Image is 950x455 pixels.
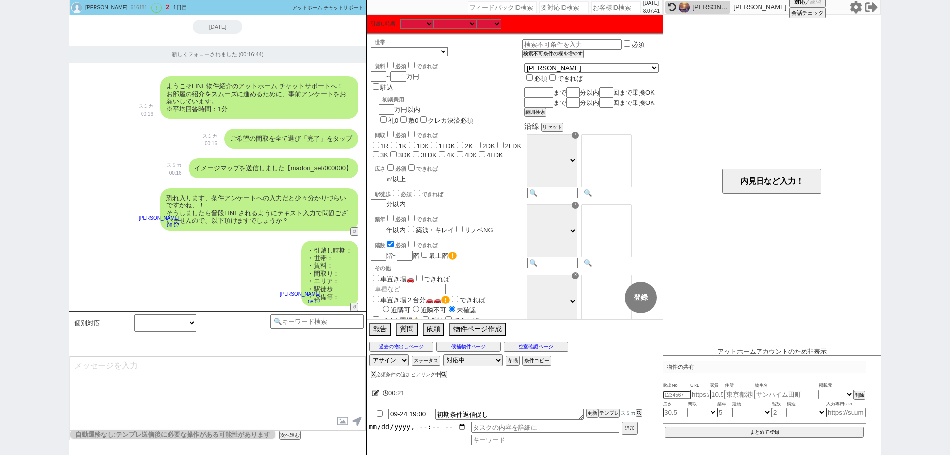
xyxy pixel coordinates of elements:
[522,50,584,58] button: 検索不可条件の欄を増やす
[524,98,659,108] div: まで 分以内
[421,152,437,159] label: 3LDK
[622,422,638,435] button: 追加
[787,401,826,408] span: 構造
[371,20,400,28] label: 引越し時期：
[202,132,217,140] p: スミカ
[755,390,819,399] input: サンハイム田町
[371,275,414,283] label: 車置き場🚗
[447,152,455,159] label: 4K
[408,164,415,171] input: できれば
[173,4,187,12] div: 1日目
[819,382,832,390] span: 掲載元
[429,252,457,259] label: 最上階
[450,296,485,303] label: できれば
[193,20,242,34] div: [DATE]
[717,408,732,417] input: 5
[722,169,821,194] button: 内見日など入力！
[527,258,578,268] input: 🔍
[449,323,506,336] button: 物件ページ作成
[408,62,415,68] input: できれば
[690,382,710,390] span: URL
[663,391,690,399] input: 1234567
[166,4,169,12] div: 2
[725,390,755,399] input: 東京都港区海岸３
[826,401,866,408] span: 入力専用URL
[406,242,438,248] label: できれば
[371,56,438,92] div: ~ 万円
[408,241,415,247] input: できれば
[139,222,179,230] p: 08:07
[428,117,473,124] label: クレカ決済必須
[423,323,444,336] button: 依頼
[74,319,100,327] span: 個別対応
[371,296,450,303] label: 車置き場２台分🚗🚗
[452,296,458,302] input: できれば
[350,303,358,311] button: ↺
[395,132,406,138] span: 必須
[524,122,539,130] span: 沿線
[388,117,398,124] label: 礼0
[643,7,660,15] p: 8:07:41
[632,41,645,48] label: 必須
[504,342,568,352] button: 空室確認ページ
[395,63,406,69] span: 必須
[443,317,479,324] label: できれば
[202,140,217,148] p: 00:16
[373,275,379,281] input: 車置き場🚗
[465,142,473,150] label: 2K
[292,5,363,10] span: アットホーム チャットサポート
[395,216,406,222] span: 必須
[464,226,493,234] label: リノベNG
[406,63,438,69] label: できれば
[382,96,473,103] div: 初期費用
[527,188,578,198] input: 🔍
[380,84,393,91] label: 駐込
[541,123,563,132] button: リセット
[717,401,732,408] span: 築年
[482,142,495,150] label: 2DK
[414,190,420,196] input: できれば
[625,282,657,313] button: 登録
[436,342,501,352] button: 候補物件ページ
[439,142,455,150] label: 1LDK
[522,356,551,366] button: 条件コピー
[375,60,438,70] div: 賃料
[84,4,127,12] div: [PERSON_NAME]
[524,108,546,117] button: 範囲検索
[71,2,82,13] img: default_icon.jpg
[755,382,819,390] span: 物件名
[395,166,406,172] span: 必須
[406,166,438,172] label: できれば
[487,152,503,159] label: 4LDK
[380,142,389,150] label: 1R
[379,92,473,125] div: 万円以内
[591,1,641,13] input: お客様ID検索
[280,290,320,298] p: [PERSON_NAME]
[371,163,522,184] div: ㎡以上
[375,239,522,249] div: 階数
[471,435,639,445] input: キーワード
[406,216,438,222] label: できれば
[371,371,376,378] button: X
[371,188,522,209] div: 分以内
[408,117,418,124] label: 敷0
[375,163,522,173] div: 広さ
[375,188,522,198] div: 駅徒歩
[371,213,522,235] div: 年以内
[139,214,179,222] p: [PERSON_NAME]
[547,75,583,82] label: できれば
[549,74,556,81] input: できれば
[446,306,476,314] label: 未確認
[663,361,866,373] p: 物件の共有
[380,152,388,159] label: 3K
[692,3,728,11] div: [PERSON_NAME]
[413,306,419,312] input: 近隣不可
[151,3,162,13] div: !
[401,191,412,197] span: 必須
[690,390,710,399] input: https://suumo.jp/chintai/jnc_000022489271
[826,408,866,417] input: https://suumo.jp/chintai/jnc_000022489271
[408,215,415,221] input: できれば
[371,372,450,377] div: 必須条件の追加ヒアリング中
[280,298,320,306] p: 08:07
[572,272,579,279] div: ☓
